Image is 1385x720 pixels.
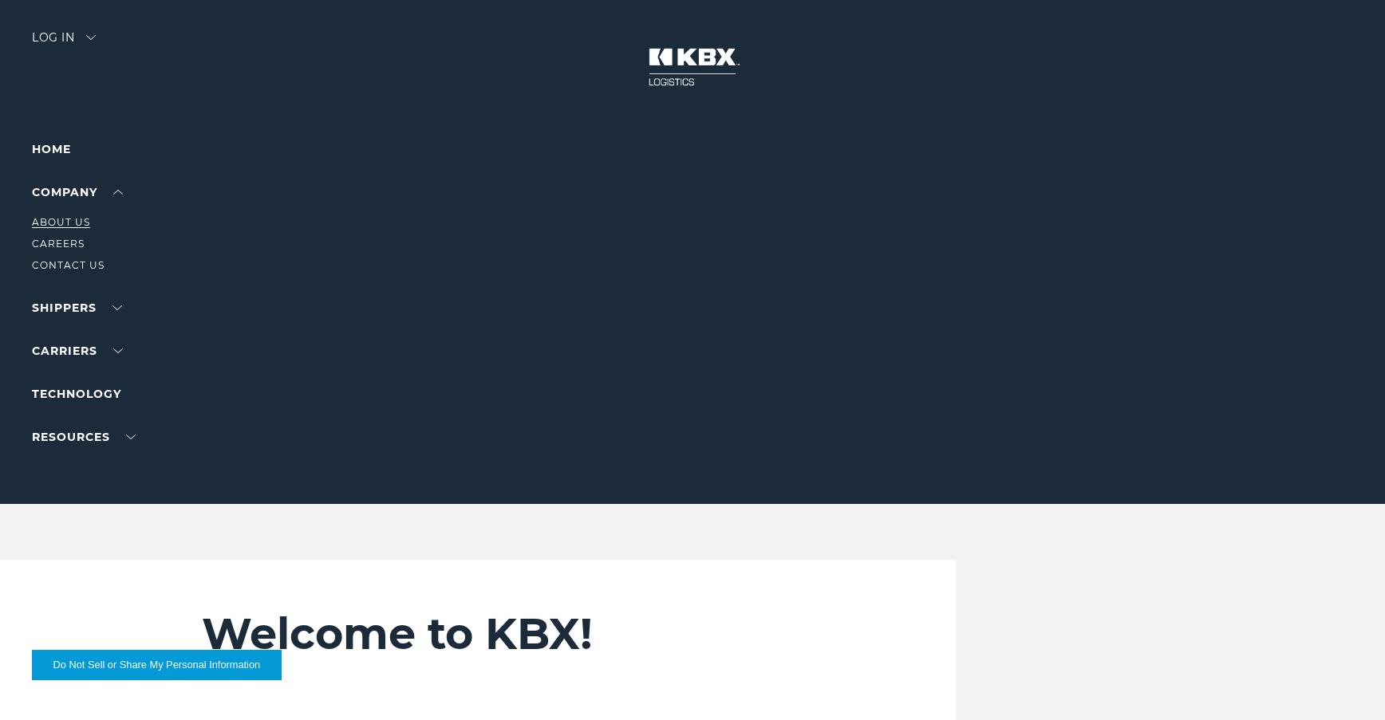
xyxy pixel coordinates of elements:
a: Contact Us [32,259,105,271]
img: kbx logo [633,32,752,102]
button: Do Not Sell or Share My Personal Information [32,650,282,680]
a: Careers [32,238,85,250]
a: RESOURCES [32,430,136,444]
a: Technology [32,387,121,401]
h2: Welcome to KBX! [202,608,825,660]
img: arrow [86,35,96,40]
div: Log in [32,32,96,55]
a: Carriers [32,344,123,358]
a: Home [32,142,71,156]
a: About Us [32,216,90,228]
a: Company [32,185,123,199]
a: SHIPPERS [32,301,122,315]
